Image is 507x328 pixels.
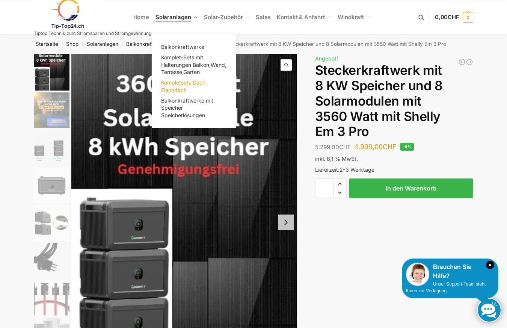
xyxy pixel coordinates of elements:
li: 7 / 9 [32,279,69,317]
a: Sales [253,0,274,34]
h1: Steckerkraftwerk mit 8 KW Speicher und 8 Solarmodulen mit 3560 Watt mit Shelly Em 3 Pro [315,63,473,139]
p: Tiptop Technik zum Stromsparen und Stromgewinnung [34,31,151,36]
a: Solaranlagen [87,41,118,47]
span: Solaranlagen [155,14,191,21]
img: Customer service [406,263,429,286]
button: Next slide [278,215,294,230]
a: Kompletsets Dach, Flachdach [157,77,232,95]
img: Anschlusskabel-3meter_schweizer-stecker [34,243,69,278]
span: / [78,41,86,47]
span: Unser Support-Team steht Ihnen zur Verfügung [406,281,486,293]
button: In den Warenkorb [349,178,473,198]
a: Solaranlagen [152,0,201,34]
span: Solar-Zubehör [204,14,243,21]
span: -6% [400,143,414,151]
a: Solar-Zubehör [201,0,253,34]
span: 0,00 [435,14,459,21]
a: Kontakt & Anfahrt [274,0,335,34]
li: 6 / 9 [32,242,69,279]
img: Anschlusskabel_MC4 [34,280,69,316]
img: growatt-noah2000-lifepo4-batteriemodul-2048wh-speicher-fuer-balkonkraftwerk [34,168,69,203]
span: Balkonkraftwerke [161,44,204,50]
a: Balkonkraftwerke mit Speicher Speicherlösungen [157,95,232,121]
a: 0,00CHF 0 [435,6,473,29]
span: Sales [256,14,271,21]
a: Windkraft [335,0,374,34]
a: 900/600 mit 2,2 kWh Marstek Speicher [458,58,466,66]
span: Kompletsets Dach, Flachdach [161,79,207,93]
a: Balkonkraftwerke [157,42,232,52]
span: CHF [383,143,397,151]
span: Windkraft [338,14,364,21]
span: Increase quantity [334,179,346,189]
span: Lieferzeit: [315,166,374,173]
iframe: Sicherer Rahmen für schnelle Bezahlvorgänge [314,203,475,224]
nav: Breadcrumb [21,34,487,54]
img: 8kw-3600-watt-Collage.jpg [34,54,69,91]
span: 0 [463,12,473,23]
span: inkl. 8,1 % MwSt. [315,156,358,162]
li: 5 / 9 [32,204,69,242]
img: Growatt-NOAH-2000-flexible-erweiterung [34,130,69,166]
span: Kontakt & Anfahrt [277,14,324,21]
span: 2-3 Werktage [340,166,374,173]
span: Komplet-Sets mit Halterungen Balkon,Wand, Terrasse,Garten [161,54,226,75]
a: Komplet-Sets mit Halterungen Balkon,Wand, Terrasse,Garten [157,52,232,77]
span: / [118,41,126,47]
a: Steckerkraftwerk mit 8 KW Speicher und 8 Solarmodulen mit 3600 Watt [466,58,473,66]
span: CHF [339,144,351,151]
li: 2 / 9 [32,91,69,129]
a: Balkonkraftwerke mit Batterie Speicher [126,41,219,47]
li: 3 / 9 [32,129,69,166]
span: / [58,41,66,47]
img: solakon-balkonkraftwerk-890-800w-2-x-445wp-module-growatt-neo-800m-x-growatt-noah-2000-schuko-kab... [34,92,69,128]
div: Brauchen Sie Hilfe? [406,263,494,281]
span: CHF [448,14,459,21]
i: Schließen [486,261,494,269]
img: Noah_Growatt_2000 [34,205,69,241]
li: 4 / 9 [32,166,69,204]
bdi: 4.999,00 [354,143,397,151]
bdi: 5.299,00 [315,144,351,151]
a: Shop [66,41,78,47]
li: 1 / 9 [32,54,69,91]
span: Reduce quantity [334,188,346,198]
span: Balkonkraftwerke mit Speicher Speicherlösungen [161,97,213,118]
span: Angebot! [315,55,338,62]
a: Startseite [36,41,58,47]
input: Produktmenge [315,178,334,198]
